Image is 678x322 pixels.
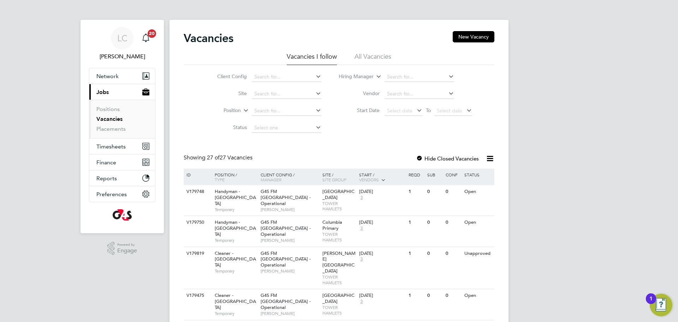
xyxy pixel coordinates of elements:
[96,125,126,132] a: Placements
[453,31,494,42] button: New Vacancy
[359,226,364,232] span: 3
[252,106,321,116] input: Search for...
[113,209,132,221] img: g4s-logo-retina.png
[89,52,155,61] span: Lilingxi Chen
[407,169,425,181] div: Reqd
[89,27,155,61] a: LC[PERSON_NAME]
[359,177,379,182] span: Vendors
[261,268,319,274] span: [PERSON_NAME]
[261,177,281,182] span: Manager
[96,73,119,80] span: Network
[407,216,425,229] div: 1
[96,143,126,150] span: Timesheets
[206,90,247,96] label: Site
[261,188,311,206] span: G4S FM [GEOGRAPHIC_DATA] - Operational
[252,123,321,133] input: Select one
[426,169,444,181] div: Sub
[207,154,252,161] span: 27 Vacancies
[261,311,319,316] span: [PERSON_NAME]
[463,247,493,260] div: Unapproved
[96,175,117,182] span: Reports
[359,219,405,226] div: [DATE]
[89,154,155,170] button: Finance
[207,154,220,161] span: 27 of
[426,247,444,260] div: 0
[321,169,358,186] div: Site /
[385,89,454,99] input: Search for...
[444,289,462,302] div: 0
[463,289,493,302] div: Open
[359,195,364,201] span: 3
[426,289,444,302] div: 0
[96,116,123,122] a: Vacancies
[339,107,380,113] label: Start Date
[650,294,672,316] button: Open Resource Center, 1 new notification
[259,169,321,186] div: Client Config /
[96,106,120,112] a: Positions
[444,169,462,181] div: Conf
[209,169,259,186] div: Position /
[185,247,209,260] div: V179819
[357,169,407,186] div: Start /
[215,177,225,182] span: Type
[322,201,356,212] span: TOWER HAMLETS
[206,124,247,130] label: Status
[355,52,391,65] li: All Vacancies
[322,219,342,231] span: Columbia Primary
[322,232,356,242] span: TOWER HAMLETS
[424,106,433,115] span: To
[339,90,380,96] label: Vendor
[322,177,346,182] span: Site Group
[89,186,155,202] button: Preferences
[463,169,493,181] div: Status
[359,293,405,299] div: [DATE]
[407,247,425,260] div: 1
[444,185,462,198] div: 0
[185,289,209,302] div: V179475
[117,248,137,254] span: Engage
[148,29,156,38] span: 20
[215,188,256,206] span: Handyman - [GEOGRAPHIC_DATA]
[89,139,155,154] button: Timesheets
[215,292,256,310] span: Cleaner - [GEOGRAPHIC_DATA]
[359,189,405,195] div: [DATE]
[407,289,425,302] div: 1
[215,207,257,212] span: Temporary
[96,89,109,95] span: Jobs
[252,89,321,99] input: Search for...
[206,73,247,80] label: Client Config
[359,256,364,262] span: 3
[385,72,454,82] input: Search for...
[215,250,256,268] span: Cleaner - [GEOGRAPHIC_DATA]
[359,251,405,257] div: [DATE]
[215,238,257,243] span: Temporary
[89,100,155,138] div: Jobs
[444,216,462,229] div: 0
[407,185,425,198] div: 1
[89,170,155,186] button: Reports
[261,238,319,243] span: [PERSON_NAME]
[322,188,355,200] span: [GEOGRAPHIC_DATA]
[649,299,653,308] div: 1
[117,34,127,43] span: LC
[437,107,462,114] span: Select date
[426,216,444,229] div: 0
[252,72,321,82] input: Search for...
[416,155,479,162] label: Hide Closed Vacancies
[322,250,356,274] span: [PERSON_NAME][GEOGRAPHIC_DATA]
[261,250,311,268] span: G4S FM [GEOGRAPHIC_DATA] - Operational
[287,52,337,65] li: Vacancies I follow
[322,292,355,304] span: [GEOGRAPHIC_DATA]
[96,159,116,166] span: Finance
[261,292,311,310] span: G4S FM [GEOGRAPHIC_DATA] - Operational
[139,27,153,49] a: 20
[322,305,356,316] span: TOWER HAMLETS
[426,185,444,198] div: 0
[185,169,209,181] div: ID
[359,299,364,305] span: 3
[215,268,257,274] span: Temporary
[333,73,374,80] label: Hiring Manager
[444,247,462,260] div: 0
[215,219,256,237] span: Handyman - [GEOGRAPHIC_DATA]
[89,68,155,84] button: Network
